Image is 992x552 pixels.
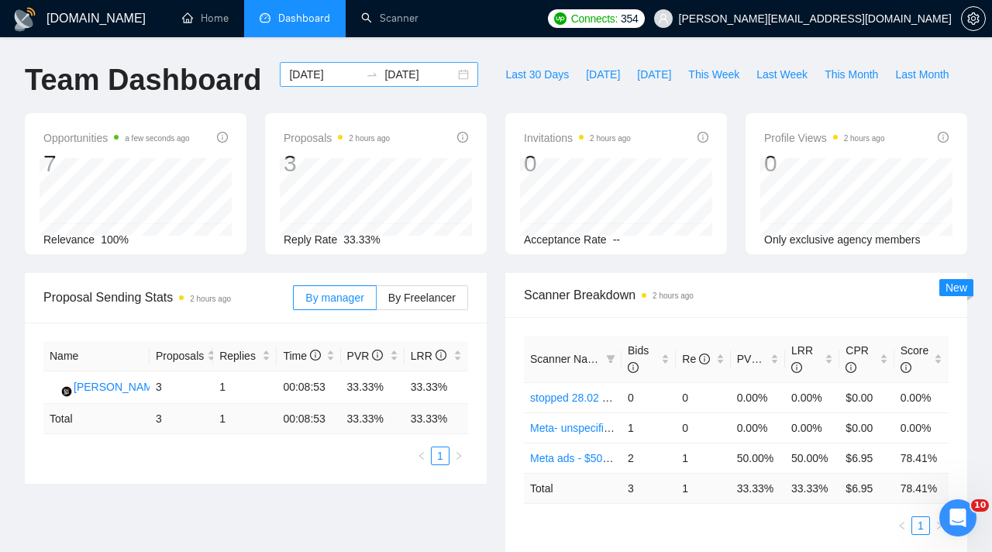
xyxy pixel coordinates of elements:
span: Acceptance Rate [524,233,607,246]
td: Total [524,473,622,503]
li: Previous Page [893,516,911,535]
span: Proposal Sending Stats [43,288,293,307]
span: info-circle [372,350,383,361]
span: Proposals [284,129,390,147]
td: 3 [622,473,676,503]
div: 3 [284,149,390,178]
td: 3 [150,404,213,434]
time: 2 hours ago [844,134,885,143]
span: Proposals [156,347,204,364]
button: This Month [816,62,887,87]
span: info-circle [762,354,773,364]
button: [DATE] [629,62,680,87]
time: 2 hours ago [190,295,231,303]
span: Reply Rate [284,233,337,246]
a: stopped 28.02 - Google Ads - LeadGen/cases/hook- saved $k [530,392,827,404]
span: LRR [791,344,813,374]
span: Dashboard [278,12,330,25]
div: 7 [43,149,190,178]
td: 0.00% [894,412,949,443]
span: PVR [347,350,384,362]
time: 2 hours ago [590,134,631,143]
a: searchScanner [361,12,418,25]
a: 1 [912,517,929,534]
td: 33.33% [341,371,405,404]
button: Last 30 Days [497,62,577,87]
span: info-circle [938,132,949,143]
span: 33.33% [343,233,380,246]
button: Last Week [748,62,816,87]
span: This Month [825,66,878,83]
td: $0.00 [839,382,894,412]
time: 2 hours ago [349,134,390,143]
td: 0.00% [785,382,839,412]
div: 0 [524,149,631,178]
span: This Week [688,66,739,83]
td: 1 [676,443,730,473]
img: gigradar-bm.png [61,386,72,397]
span: CPR [846,344,869,374]
span: setting [962,12,985,25]
span: LRR [411,350,446,362]
span: [DATE] [586,66,620,83]
button: left [412,447,431,465]
span: Profile Views [764,129,885,147]
span: Invitations [524,129,631,147]
span: Replies [219,347,259,364]
span: filter [606,354,615,364]
td: 78.41 % [894,473,949,503]
span: 10 [971,499,989,512]
span: info-circle [217,132,228,143]
button: right [449,447,468,465]
span: Score [901,344,929,374]
th: Name [43,341,150,371]
div: 0 [764,149,885,178]
span: right [454,451,463,461]
th: Proposals [150,341,213,371]
span: New [945,281,967,294]
span: Opportunities [43,129,190,147]
span: Last 30 Days [505,66,569,83]
span: info-circle [697,132,708,143]
td: 0 [676,382,730,412]
span: Bids [628,344,649,374]
span: to [366,68,378,81]
span: info-circle [699,354,710,364]
span: info-circle [846,362,856,373]
a: homeHome [182,12,229,25]
li: 1 [431,447,449,465]
time: a few seconds ago [125,134,189,143]
td: 0.00% [894,382,949,412]
td: 0.00% [785,412,839,443]
span: -- [613,233,620,246]
span: info-circle [901,362,911,373]
td: 33.33 % [731,473,785,503]
span: user [658,13,669,24]
a: Meta- unspecified - Feedback+ -AI [530,422,696,434]
iframe: Intercom live chat [939,499,976,536]
span: Scanner Name [530,353,602,365]
td: 2 [622,443,676,473]
input: Start date [289,66,360,83]
span: swap-right [366,68,378,81]
button: left [893,516,911,535]
span: info-circle [457,132,468,143]
td: 0 [622,382,676,412]
span: By Freelancer [388,292,456,304]
span: Connects: [571,10,618,27]
span: info-circle [791,362,802,373]
td: 0 [676,412,730,443]
a: Meta ads - $500+/$30+ - Feedback+/cost1k+ -AI [530,452,763,464]
td: 0.00% [731,412,785,443]
td: $6.95 [839,443,894,473]
span: Only exclusive agency members [764,233,921,246]
span: Last Week [756,66,808,83]
li: Next Page [449,447,468,465]
h1: Team Dashboard [25,62,261,98]
td: 00:08:53 [277,404,340,434]
span: Scanner Breakdown [524,285,949,305]
span: filter [603,347,618,371]
td: 00:08:53 [277,371,340,404]
li: Next Page [930,516,949,535]
td: 3 [150,371,213,404]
